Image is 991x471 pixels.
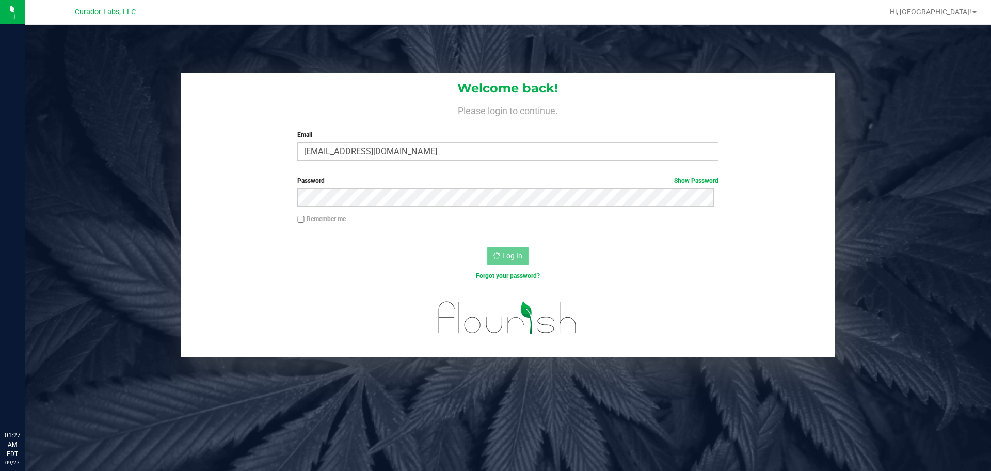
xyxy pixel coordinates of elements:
[75,8,136,17] span: Curador Labs, LLC
[297,130,718,139] label: Email
[426,291,589,344] img: flourish_logo.svg
[476,272,540,279] a: Forgot your password?
[502,252,522,260] span: Log In
[297,216,305,223] input: Remember me
[181,82,835,95] h1: Welcome back!
[487,247,529,265] button: Log In
[890,8,971,16] span: Hi, [GEOGRAPHIC_DATA]!
[297,177,325,184] span: Password
[297,214,346,224] label: Remember me
[5,431,20,459] p: 01:27 AM EDT
[181,103,835,116] h4: Please login to continue.
[674,177,718,184] a: Show Password
[5,459,20,466] p: 09/27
